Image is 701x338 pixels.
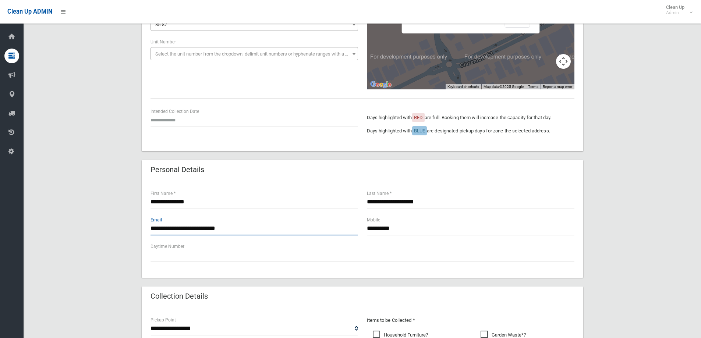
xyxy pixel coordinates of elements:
[447,84,479,89] button: Keyboard shortcuts
[155,22,167,27] span: 85-87
[367,316,574,325] p: Items to be Collected *
[666,10,684,15] small: Admin
[142,163,213,177] header: Personal Details
[142,289,217,303] header: Collection Details
[414,128,425,134] span: BLUE
[151,18,358,31] span: 85-87
[7,8,52,15] span: Clean Up ADMIN
[528,85,538,89] a: Terms (opens in new tab)
[484,85,524,89] span: Map data ©2025 Google
[155,51,361,57] span: Select the unit number from the dropdown, delimit unit numbers or hyphenate ranges with a comma
[367,113,574,122] p: Days highlighted with are full. Booking them will increase the capacity for that day.
[556,54,571,69] button: Map camera controls
[414,115,423,120] span: RED
[662,4,692,15] span: Clean Up
[367,127,574,135] p: Days highlighted with are designated pickup days for zone the selected address.
[369,80,393,89] a: Open this area in Google Maps (opens a new window)
[543,85,572,89] a: Report a map error
[152,19,356,30] span: 85-87
[369,80,393,89] img: Google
